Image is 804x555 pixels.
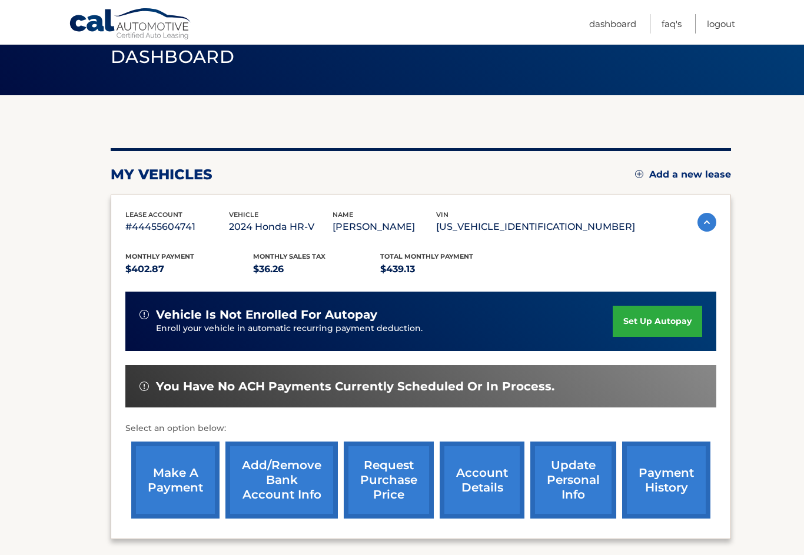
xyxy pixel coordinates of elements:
p: $439.13 [380,261,508,277]
p: #44455604741 [125,219,229,235]
a: update personal info [530,442,616,519]
img: alert-white.svg [139,382,149,391]
span: lease account [125,210,182,219]
p: $36.26 [253,261,381,277]
p: Select an option below: [125,422,716,436]
span: Total Monthly Payment [380,252,473,260]
img: add.svg [635,170,643,178]
img: accordion-active.svg [697,213,716,232]
a: Dashboard [589,14,636,34]
span: vehicle [229,210,258,219]
span: name [333,210,353,219]
a: FAQ's [662,14,682,34]
span: You have no ACH payments currently scheduled or in process. [156,379,554,394]
a: Cal Automotive [69,8,192,42]
a: account details [440,442,524,519]
p: 2024 Honda HR-V [229,219,333,235]
p: [US_VEHICLE_IDENTIFICATION_NUMBER] [436,219,635,235]
p: Enroll your vehicle in automatic recurring payment deduction. [156,322,613,335]
p: $402.87 [125,261,253,277]
a: Add/Remove bank account info [225,442,338,519]
span: vehicle is not enrolled for autopay [156,307,377,322]
span: vin [436,210,448,219]
p: [PERSON_NAME] [333,219,436,235]
span: Monthly Payment [125,252,194,260]
a: set up autopay [613,306,702,337]
a: Add a new lease [635,169,731,180]
h2: my vehicles [111,166,212,183]
a: payment history [622,442,710,519]
a: make a payment [131,442,220,519]
span: Dashboard [111,46,234,68]
span: Monthly sales Tax [253,252,325,260]
img: alert-white.svg [139,310,149,319]
a: Logout [707,14,735,34]
a: request purchase price [344,442,434,519]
